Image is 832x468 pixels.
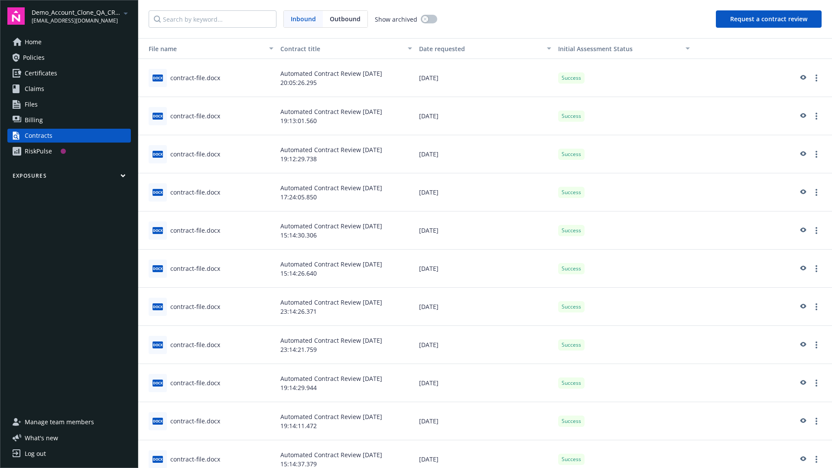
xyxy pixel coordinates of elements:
[562,379,581,387] span: Success
[558,45,633,53] span: Initial Assessment Status
[170,264,220,273] div: contract-file.docx
[811,149,822,159] a: more
[416,59,554,97] div: [DATE]
[330,14,361,23] span: Outbound
[153,418,163,424] span: docx
[25,433,58,442] span: What ' s new
[811,302,822,312] a: more
[375,15,417,24] span: Show archived
[811,416,822,426] a: more
[153,227,163,234] span: docx
[277,288,416,326] div: Automated Contract Review [DATE] 23:14:26.371
[170,416,220,426] div: contract-file.docx
[797,187,808,198] a: preview
[120,8,131,18] a: arrowDropDown
[170,226,220,235] div: contract-file.docx
[811,225,822,236] a: more
[416,135,554,173] div: [DATE]
[416,211,554,250] div: [DATE]
[149,10,276,28] input: Search by keyword...
[562,417,581,425] span: Success
[142,44,264,53] div: File name
[562,74,581,82] span: Success
[562,265,581,273] span: Success
[797,263,808,274] a: preview
[7,97,131,111] a: Files
[797,340,808,350] a: preview
[25,35,42,49] span: Home
[153,341,163,348] span: docx
[7,113,131,127] a: Billing
[562,188,581,196] span: Success
[25,66,57,80] span: Certificates
[797,149,808,159] a: preview
[280,44,403,53] div: Contract title
[416,250,554,288] div: [DATE]
[170,378,220,387] div: contract-file.docx
[153,380,163,386] span: docx
[562,112,581,120] span: Success
[416,97,554,135] div: [DATE]
[7,433,72,442] button: What's new
[153,151,163,157] span: docx
[277,38,416,59] button: Contract title
[562,303,581,311] span: Success
[7,35,131,49] a: Home
[170,73,220,82] div: contract-file.docx
[32,7,131,25] button: Demo_Account_Clone_QA_CR_Tests_Prospect[EMAIL_ADDRESS][DOMAIN_NAME]arrowDropDown
[562,227,581,234] span: Success
[284,11,323,27] span: Inbound
[416,288,554,326] div: [DATE]
[7,7,25,25] img: navigator-logo.svg
[277,173,416,211] div: Automated Contract Review [DATE] 17:24:05.850
[153,303,163,310] span: docx
[277,97,416,135] div: Automated Contract Review [DATE] 19:13:01.560
[25,129,52,143] div: Contracts
[170,340,220,349] div: contract-file.docx
[7,51,131,65] a: Policies
[170,149,220,159] div: contract-file.docx
[811,454,822,465] a: more
[811,378,822,388] a: more
[153,456,163,462] span: docx
[277,211,416,250] div: Automated Contract Review [DATE] 15:14:30.306
[32,17,120,25] span: [EMAIL_ADDRESS][DOMAIN_NAME]
[153,189,163,195] span: docx
[797,225,808,236] a: preview
[170,302,220,311] div: contract-file.docx
[277,135,416,173] div: Automated Contract Review [DATE] 19:12:29.738
[797,302,808,312] a: preview
[277,402,416,440] div: Automated Contract Review [DATE] 19:14:11.472
[25,144,52,158] div: RiskPulse
[558,44,680,53] div: Toggle SortBy
[277,250,416,288] div: Automated Contract Review [DATE] 15:14:26.640
[416,326,554,364] div: [DATE]
[7,144,131,158] a: RiskPulse
[153,113,163,119] span: docx
[562,455,581,463] span: Success
[416,402,554,440] div: [DATE]
[797,378,808,388] a: preview
[416,173,554,211] div: [DATE]
[170,455,220,464] div: contract-file.docx
[416,38,554,59] button: Date requested
[797,454,808,465] a: preview
[416,364,554,402] div: [DATE]
[811,263,822,274] a: more
[25,97,38,111] span: Files
[716,10,822,28] button: Request a contract review
[811,111,822,121] a: more
[797,73,808,83] a: preview
[25,82,44,96] span: Claims
[170,111,220,120] div: contract-file.docx
[153,265,163,272] span: docx
[291,14,316,23] span: Inbound
[7,129,131,143] a: Contracts
[7,82,131,96] a: Claims
[811,73,822,83] a: more
[277,326,416,364] div: Automated Contract Review [DATE] 23:14:21.759
[25,113,43,127] span: Billing
[797,416,808,426] a: preview
[562,341,581,349] span: Success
